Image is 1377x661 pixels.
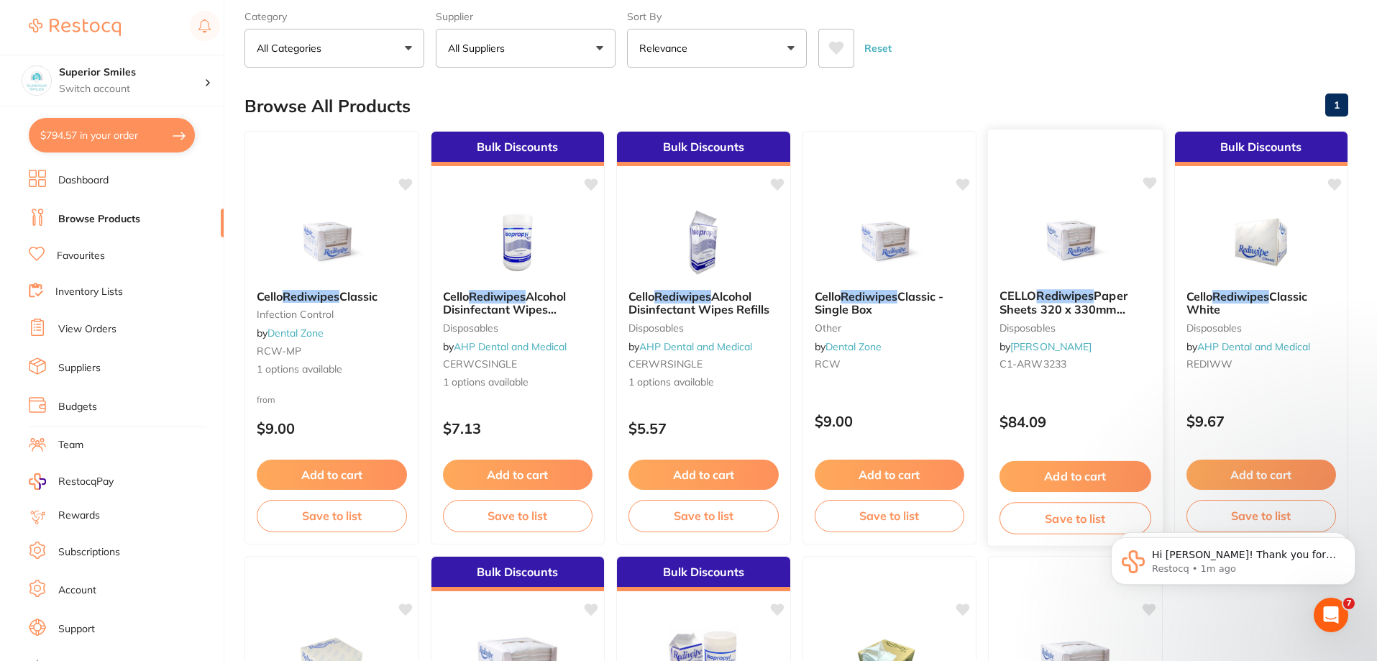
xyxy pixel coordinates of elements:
[815,357,841,370] span: RCW
[815,340,882,353] span: by
[1325,91,1348,119] a: 1
[58,438,83,452] a: Team
[469,289,526,304] em: Rediwipes
[628,375,779,390] span: 1 options available
[58,583,96,598] a: Account
[628,420,779,437] p: $5.57
[58,400,97,414] a: Budgets
[999,502,1151,534] button: Save to list
[267,327,324,339] a: Dental Zone
[431,132,605,166] div: Bulk Discounts
[1214,206,1308,278] img: Cello Rediwipes Classic White
[628,289,769,316] span: Alcohol Disinfectant Wipes Refills
[843,206,936,278] img: Cello Rediwipes Classic - Single Box
[436,29,616,68] button: All Suppliers
[628,340,752,353] span: by
[617,557,790,591] div: Bulk Discounts
[257,345,301,357] span: RCW-MP
[244,10,424,23] label: Category
[257,41,327,55] p: All Categories
[815,413,965,429] p: $9.00
[1186,413,1337,429] p: $9.67
[1175,132,1348,166] div: Bulk Discounts
[55,285,123,299] a: Inventory Lists
[1186,500,1337,532] button: Save to list
[443,420,593,437] p: $7.13
[999,461,1151,492] button: Add to cart
[257,394,275,405] span: from
[815,290,965,316] b: Cello Rediwipes Classic - Single Box
[58,173,109,188] a: Dashboard
[58,509,100,523] a: Rewards
[448,41,511,55] p: All Suppliers
[1186,290,1337,316] b: Cello Rediwipes Classic White
[339,289,378,304] span: Classic
[257,290,407,303] b: Cello Rediwipes Classic
[257,289,283,304] span: Cello
[841,289,897,304] em: Rediwipes
[443,322,593,334] small: disposables
[257,460,407,490] button: Add to cart
[443,289,566,330] span: Alcohol Disinfectant Wipes Canisters
[257,363,407,377] span: 1 options available
[58,545,120,560] a: Subscriptions
[1036,288,1094,303] em: Rediwipes
[443,460,593,490] button: Add to cart
[58,361,101,375] a: Suppliers
[628,322,779,334] small: disposables
[1010,340,1092,353] a: [PERSON_NAME]
[285,206,378,278] img: Cello Rediwipes Classic
[627,29,807,68] button: Relevance
[1314,598,1348,632] iframe: Intercom live chat
[443,289,469,304] span: Cello
[283,289,339,304] em: Rediwipes
[257,309,407,320] small: Infection Control
[431,557,605,591] div: Bulk Discounts
[257,500,407,532] button: Save to list
[639,41,693,55] p: Relevance
[29,118,195,152] button: $794.57 in your order
[1186,289,1212,304] span: Cello
[443,290,593,316] b: Cello Rediwipes Alcohol Disinfectant Wipes Canisters
[999,414,1151,430] p: $84.09
[443,375,593,390] span: 1 options available
[1186,340,1310,353] span: by
[617,132,790,166] div: Bulk Discounts
[999,357,1066,370] span: C1-ARW3233
[639,340,752,353] a: AHP Dental and Medical
[1186,357,1232,370] span: REDIWW
[1212,289,1269,304] em: Rediwipes
[1186,460,1337,490] button: Add to cart
[1186,322,1337,334] small: disposables
[443,340,567,353] span: by
[471,206,564,278] img: Cello Rediwipes Alcohol Disinfectant Wipes Canisters
[1089,507,1377,622] iframe: Intercom notifications message
[825,340,882,353] a: Dental Zone
[1186,289,1307,316] span: Classic White
[29,473,114,490] a: RestocqPay
[815,322,965,334] small: other
[244,96,411,117] h2: Browse All Products
[436,10,616,23] label: Supplier
[657,206,750,278] img: Cello Rediwipes Alcohol Disinfectant Wipes Refills
[628,290,779,316] b: Cello Rediwipes Alcohol Disinfectant Wipes Refills
[628,460,779,490] button: Add to cart
[999,340,1092,353] span: by
[29,19,121,36] img: Restocq Logo
[1197,340,1310,353] a: AHP Dental and Medical
[454,340,567,353] a: AHP Dental and Medical
[22,66,51,95] img: Superior Smiles
[29,11,121,44] a: Restocq Logo
[628,357,703,370] span: CERWRSINGLE
[815,289,841,304] span: Cello
[257,420,407,437] p: $9.00
[29,473,46,490] img: RestocqPay
[1343,598,1355,609] span: 7
[58,322,116,337] a: View Orders
[443,357,517,370] span: CERWCSINGLE
[58,475,114,489] span: RestocqPay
